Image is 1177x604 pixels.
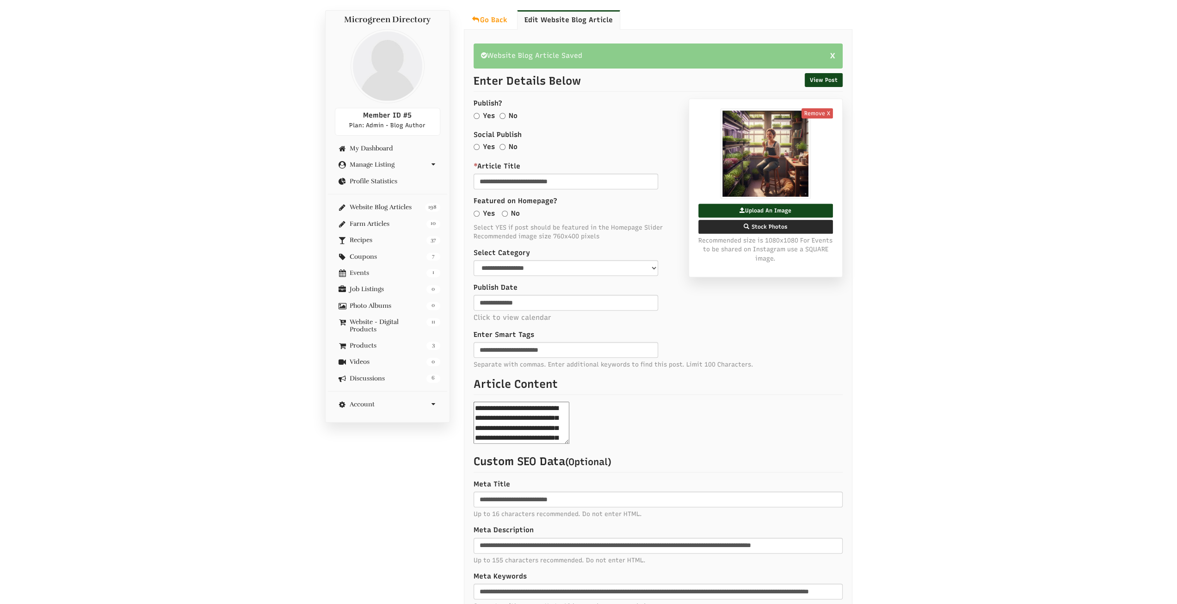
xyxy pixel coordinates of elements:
[474,223,843,241] span: Select YES if post should be featured in the Homepage Slider Recommended image size 760x400 pixels
[335,220,440,227] a: 10 Farm Articles
[474,525,843,535] label: Meta Description
[830,49,836,61] span: x
[474,44,843,68] div: Website Blog Article Saved
[474,510,843,518] span: Up to 16 characters recommended. Do not enter HTML.
[483,142,495,152] label: Yes
[511,209,520,218] label: No
[474,376,843,395] p: Article Content
[426,342,440,350] span: 3
[499,144,505,150] input: No
[474,360,843,369] span: Separate with commas. Enter additional keywords to find this post. Limit 100 Characters.
[426,318,440,326] span: 11
[474,283,518,293] label: Publish Date
[474,248,843,258] label: Select Category
[335,342,440,349] a: 3 Products
[426,236,440,244] span: 37
[801,108,833,118] a: Remove X
[499,113,505,119] input: No
[335,318,440,333] a: 11 Website - Digital Products
[335,401,440,408] a: Account
[474,556,843,565] span: Up to 155 characters recommended. Do not enter HTML.
[335,286,440,293] a: 0 Job Listings
[335,145,440,152] a: My Dashboard
[698,204,833,218] label: Upload An Image
[474,73,843,92] p: Enter Details Below
[474,144,480,150] input: Yes
[335,178,440,185] a: Profile Statistics
[483,111,495,121] label: Yes
[483,209,495,218] label: Yes
[335,375,440,382] a: 6 Discussions
[474,330,843,340] label: Enter Smart Tags
[698,236,833,263] span: Recommended size is 1080x1080 For Events to be shared on Instagram use a SQUARE image.
[509,111,518,121] label: No
[474,211,480,217] input: Yes
[565,456,611,467] small: (Optional)
[474,313,843,323] p: Click to view calendar
[474,130,843,140] label: Social Publish
[349,122,425,129] span: Plan: Admin - Blog Author
[351,29,425,103] img: profile-profile-holder.png
[502,211,508,217] input: No
[720,108,811,199] img: 5--blog-post-image-20250909093424.png
[335,269,440,276] a: 1 Events
[335,204,440,211] a: 198 Website Blog Articles
[474,113,480,119] input: Yes
[426,269,440,277] span: 1
[517,10,620,30] a: Edit Website Blog Article
[426,253,440,261] span: 7
[474,162,843,171] label: Article Title
[830,50,836,60] button: Close
[335,253,440,260] a: 7 Coupons
[426,358,440,366] span: 0
[474,99,843,108] label: Publish?
[474,454,843,472] p: Custom SEO Data
[335,302,440,309] a: 0 Photo Albums
[698,220,833,234] label: Stock Photos
[464,10,515,30] a: Go Back
[335,237,440,243] a: 37 Recipes
[335,358,440,365] a: 0 Videos
[805,73,843,87] a: View Post
[335,161,440,168] a: Manage Listing
[474,572,843,581] label: Meta Keywords
[474,196,843,206] label: Featured on Homepage?
[426,374,440,383] span: 6
[426,302,440,310] span: 0
[509,142,518,152] label: No
[474,479,843,489] label: Meta Title
[425,203,440,212] span: 198
[363,111,412,119] span: Member ID #5
[335,15,440,25] h4: Microgreen Directory
[426,220,440,228] span: 10
[426,285,440,293] span: 0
